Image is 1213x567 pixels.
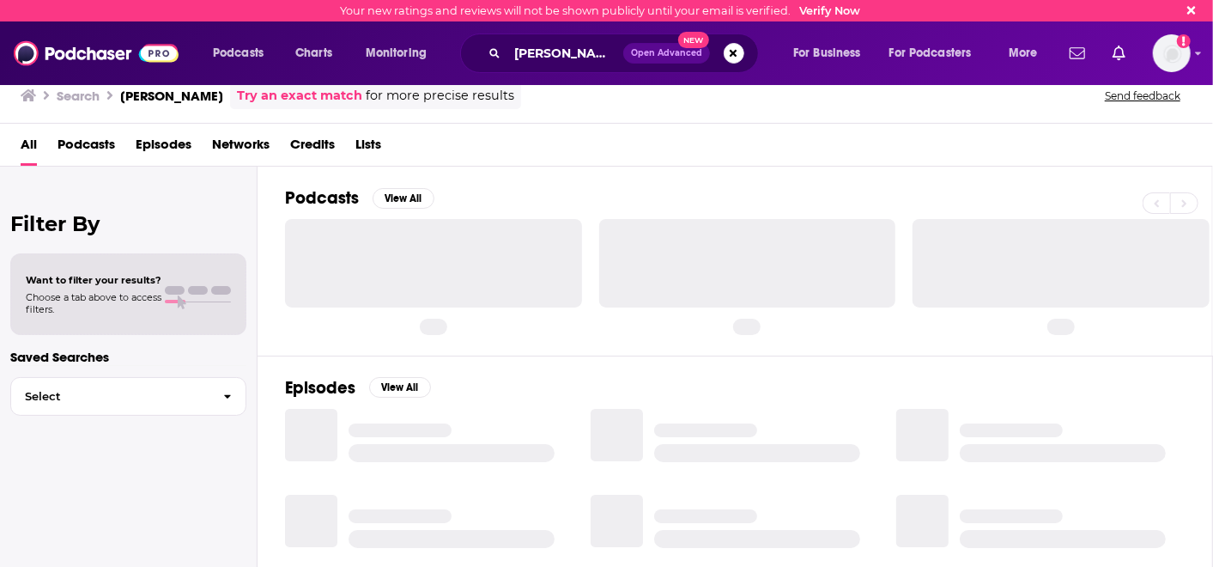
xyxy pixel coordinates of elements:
[373,188,434,209] button: View All
[1153,34,1191,72] button: Show profile menu
[793,41,861,65] span: For Business
[120,88,223,104] h3: [PERSON_NAME]
[781,40,882,67] button: open menu
[355,131,381,166] a: Lists
[14,37,179,70] img: Podchaser - Follow, Share and Rate Podcasts
[631,49,702,58] span: Open Advanced
[26,291,161,315] span: Choose a tab above to access filters.
[58,131,115,166] a: Podcasts
[366,41,427,65] span: Monitoring
[26,274,161,286] span: Want to filter your results?
[878,40,997,67] button: open menu
[284,40,343,67] a: Charts
[11,391,209,402] span: Select
[285,187,434,209] a: PodcastsView All
[476,34,775,73] div: Search podcasts, credits, & more...
[1177,34,1191,48] svg: Email not verified
[340,4,860,17] div: Your new ratings and reviews will not be shown publicly until your email is verified.
[507,40,623,67] input: Search podcasts, credits, & more...
[1100,88,1186,103] button: Send feedback
[285,377,355,399] h2: Episodes
[1153,34,1191,72] span: Logged in as jjomalley
[213,41,264,65] span: Podcasts
[1063,39,1092,68] a: Show notifications dropdown
[366,86,514,106] span: for more precise results
[136,131,191,166] a: Episodes
[10,377,246,416] button: Select
[10,211,246,236] h2: Filter By
[212,131,270,166] a: Networks
[369,377,431,398] button: View All
[623,43,710,64] button: Open AdvancedNew
[354,40,449,67] button: open menu
[678,32,709,48] span: New
[57,88,100,104] h3: Search
[21,131,37,166] a: All
[889,41,972,65] span: For Podcasters
[201,40,286,67] button: open menu
[285,377,431,399] a: EpisodesView All
[997,40,1059,67] button: open menu
[237,86,362,106] a: Try an exact match
[799,4,860,17] a: Verify Now
[1009,41,1038,65] span: More
[1106,39,1132,68] a: Show notifications dropdown
[290,131,335,166] a: Credits
[295,41,332,65] span: Charts
[285,187,359,209] h2: Podcasts
[1153,34,1191,72] img: User Profile
[10,349,246,365] p: Saved Searches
